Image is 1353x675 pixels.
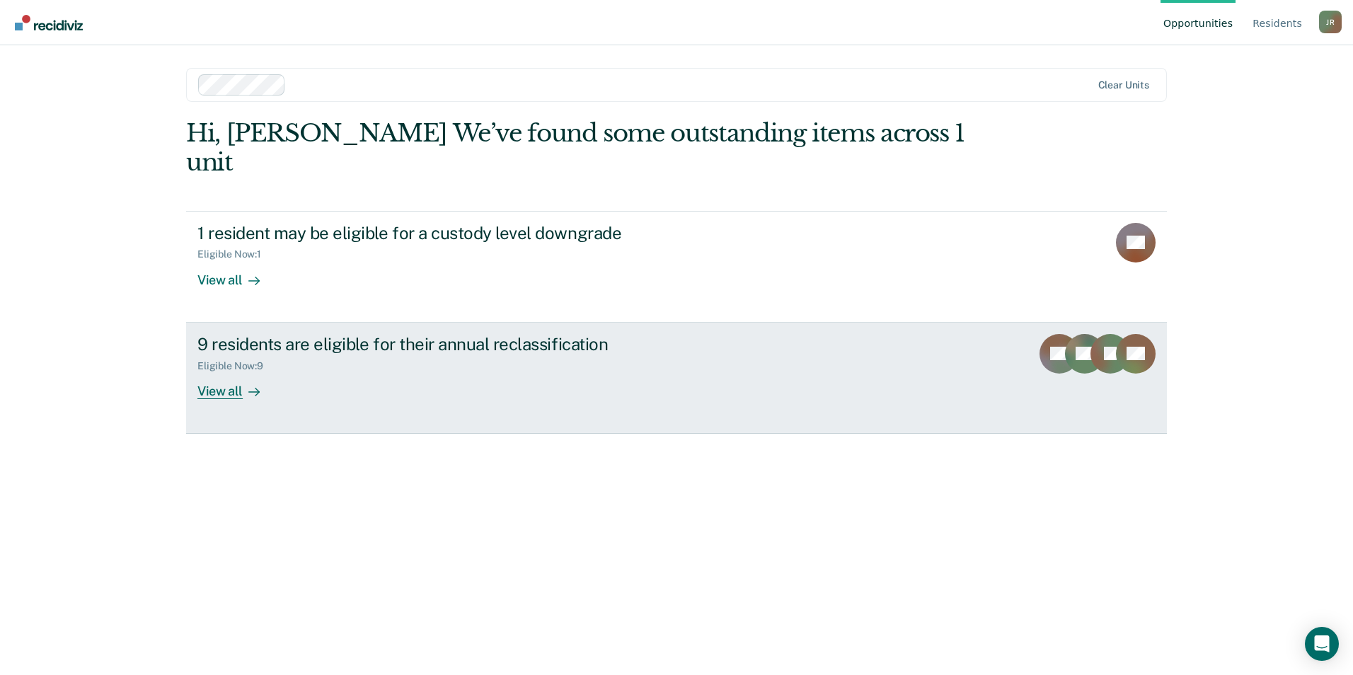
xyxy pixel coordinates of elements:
[1098,79,1150,91] div: Clear units
[197,360,275,372] div: Eligible Now : 9
[197,260,277,288] div: View all
[186,323,1167,434] a: 9 residents are eligible for their annual reclassificationEligible Now:9View all
[1319,11,1342,33] div: J R
[197,371,277,399] div: View all
[197,334,694,354] div: 9 residents are eligible for their annual reclassification
[1319,11,1342,33] button: Profile dropdown button
[197,248,272,260] div: Eligible Now : 1
[197,223,694,243] div: 1 resident may be eligible for a custody level downgrade
[186,211,1167,323] a: 1 resident may be eligible for a custody level downgradeEligible Now:1View all
[186,119,971,177] div: Hi, [PERSON_NAME] We’ve found some outstanding items across 1 unit
[15,15,83,30] img: Recidiviz
[1305,627,1339,661] div: Open Intercom Messenger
